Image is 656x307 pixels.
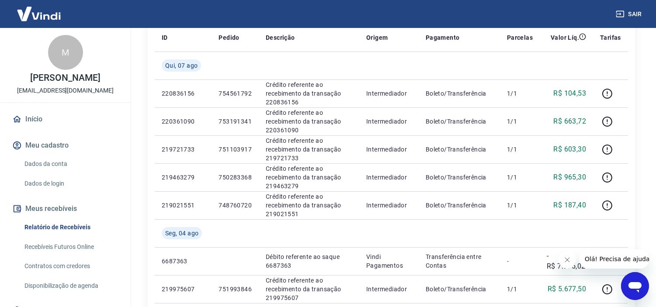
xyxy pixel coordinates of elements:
p: ID [162,33,168,42]
p: Transferência entre Contas [426,252,493,270]
a: Dados da conta [21,155,120,173]
p: Boleto/Transferência [426,285,493,293]
p: 1/1 [507,201,533,210]
p: - [507,257,533,266]
button: Meu cadastro [10,136,120,155]
p: Valor Líq. [551,33,579,42]
p: Boleto/Transferência [426,117,493,126]
div: M [48,35,83,70]
a: Dados de login [21,175,120,193]
p: 751993846 [219,285,252,293]
p: Boleto/Transferência [426,173,493,182]
p: 6687363 [162,257,205,266]
p: 220836156 [162,89,205,98]
p: Débito referente ao saque 6687363 [266,252,352,270]
p: Crédito referente ao recebimento da transação 219721733 [266,136,352,162]
iframe: Mensagem da empresa [580,249,649,269]
p: 754561792 [219,89,252,98]
p: 219021551 [162,201,205,210]
span: Olá! Precisa de ajuda? [5,6,73,13]
span: Qui, 07 ago [165,61,198,70]
p: 753191341 [219,117,252,126]
button: Sair [614,6,646,22]
iframe: Botão para abrir a janela de mensagens [621,272,649,300]
a: Recebíveis Futuros Online [21,238,120,256]
p: Boleto/Transferência [426,89,493,98]
p: 748760720 [219,201,252,210]
p: 219721733 [162,145,205,154]
p: Intermediador [366,89,412,98]
p: 219463279 [162,173,205,182]
p: [PERSON_NAME] [30,73,100,83]
p: Pagamento [426,33,460,42]
p: Crédito referente ao recebimento da transação 219975607 [266,276,352,302]
p: R$ 187,40 [554,200,587,210]
p: 219975607 [162,285,205,293]
p: 1/1 [507,89,533,98]
p: 1/1 [507,117,533,126]
p: Tarifas [600,33,621,42]
p: 1/1 [507,145,533,154]
p: Boleto/Transferência [426,201,493,210]
a: Início [10,110,120,129]
p: Crédito referente ao recebimento da transação 219463279 [266,164,352,190]
iframe: Fechar mensagem [559,251,576,269]
a: Relatório de Recebíveis [21,218,120,236]
p: Intermediador [366,173,412,182]
p: Intermediador [366,145,412,154]
p: Intermediador [366,285,412,293]
p: Descrição [266,33,295,42]
p: Crédito referente ao recebimento da transação 220361090 [266,108,352,135]
p: [EMAIL_ADDRESS][DOMAIN_NAME] [17,86,114,95]
p: R$ 965,30 [554,172,587,183]
p: 1/1 [507,285,533,293]
p: Intermediador [366,201,412,210]
p: 751103917 [219,145,252,154]
p: R$ 663,72 [554,116,587,127]
img: Vindi [10,0,67,27]
button: Meus recebíveis [10,199,120,218]
p: R$ 104,53 [554,88,587,99]
p: Origem [366,33,388,42]
p: R$ 5.677,50 [548,284,586,294]
p: Intermediador [366,117,412,126]
p: 750283368 [219,173,252,182]
p: Pedido [219,33,239,42]
p: R$ 603,30 [554,144,587,155]
p: Boleto/Transferência [426,145,493,154]
p: 1/1 [507,173,533,182]
a: Disponibilização de agenda [21,277,120,295]
p: 220361090 [162,117,205,126]
p: Crédito referente ao recebimento da transação 219021551 [266,192,352,218]
a: Contratos com credores [21,257,120,275]
p: Parcelas [507,33,533,42]
p: Crédito referente ao recebimento da transação 220836156 [266,80,352,107]
span: Seg, 04 ago [165,229,198,238]
p: Vindi Pagamentos [366,252,412,270]
p: -R$ 7.975,02 [547,251,586,272]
